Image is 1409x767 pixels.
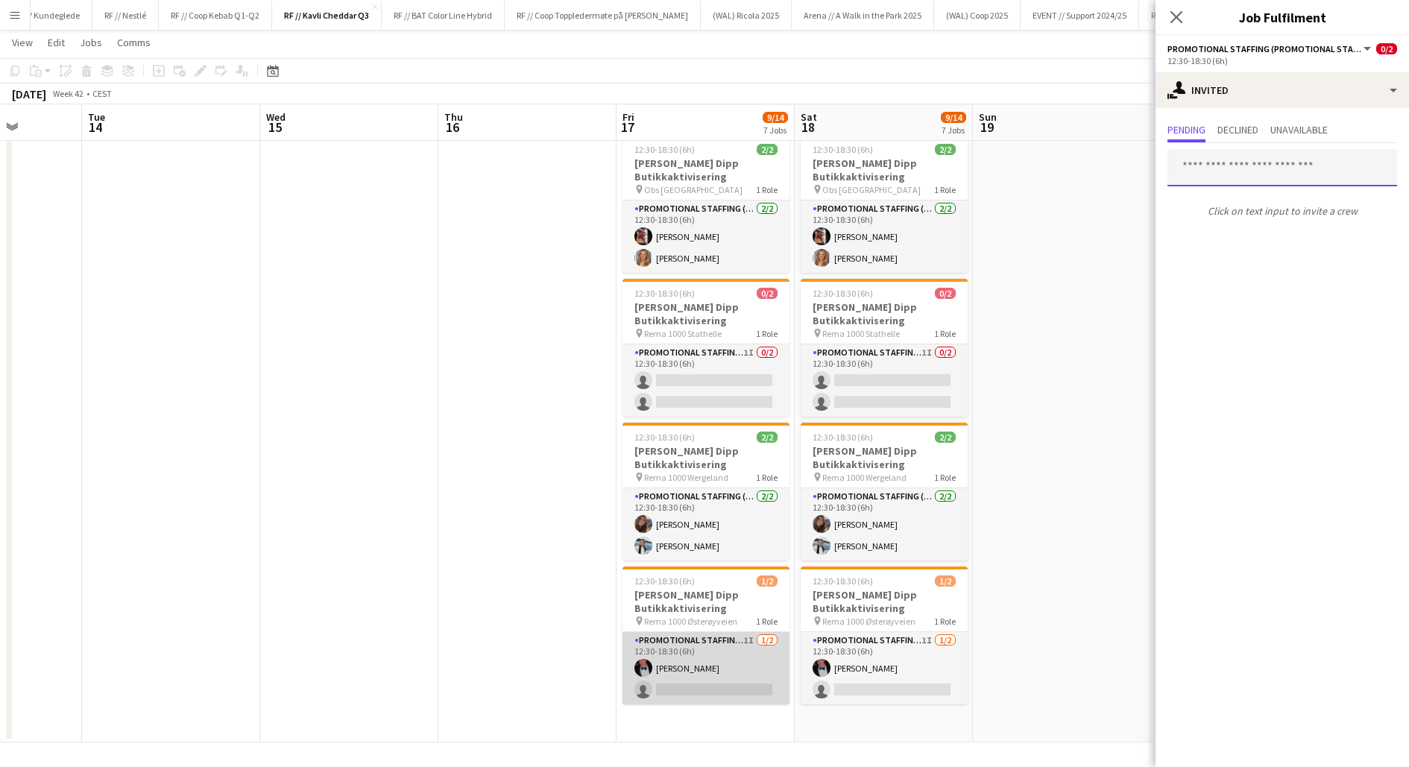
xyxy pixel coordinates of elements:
span: Rema 1000 Wergeland [644,472,728,483]
span: 12:30-18:30 (6h) [813,144,873,155]
button: (WAL) Coop 2025 [934,1,1021,30]
span: Sat [801,110,817,124]
span: 1 Role [756,328,778,339]
app-job-card: 12:30-18:30 (6h)2/2[PERSON_NAME] Dipp Butikkaktivisering Obs [GEOGRAPHIC_DATA]1 RolePromotional S... [622,135,789,273]
div: [DATE] [12,86,46,101]
span: 20 [1155,119,1176,136]
span: Jobs [80,36,102,49]
app-card-role: Promotional Staffing (Promotional Staff)2/212:30-18:30 (6h)[PERSON_NAME][PERSON_NAME] [622,201,789,273]
span: 2/2 [935,432,956,443]
span: 17 [620,119,634,136]
span: Obs [GEOGRAPHIC_DATA] [822,184,921,195]
app-job-card: 12:30-18:30 (6h)2/2[PERSON_NAME] Dipp Butikkaktivisering Obs [GEOGRAPHIC_DATA]1 RolePromotional S... [801,135,968,273]
span: Rema 1000 Stathelle [822,328,900,339]
div: 12:30-18:30 (6h)2/2[PERSON_NAME] Dipp Butikkaktivisering Rema 1000 Wergeland1 RolePromotional Sta... [801,423,968,561]
app-job-card: 12:30-18:30 (6h)0/2[PERSON_NAME] Dipp Butikkaktivisering Rema 1000 Stathelle1 RolePromotional Sta... [801,279,968,417]
span: Week 42 [49,88,86,99]
span: 1 Role [934,616,956,627]
span: 0/2 [1376,43,1397,54]
span: 2/2 [757,432,778,443]
span: Edit [48,36,65,49]
button: RF // [GEOGRAPHIC_DATA] [1139,1,1264,30]
button: RF // Coop Toppledermøte på [PERSON_NAME] [505,1,701,30]
span: Comms [117,36,151,49]
span: 1 Role [756,184,778,195]
span: 1 Role [934,328,956,339]
span: 9/14 [941,112,966,123]
span: Fri [622,110,634,124]
app-job-card: 12:30-18:30 (6h)1/2[PERSON_NAME] Dipp Butikkaktivisering Rema 1000 Østerøyveien1 RolePromotional ... [622,566,789,704]
h3: Job Fulfilment [1156,7,1409,27]
app-job-card: 12:30-18:30 (6h)2/2[PERSON_NAME] Dipp Butikkaktivisering Rema 1000 Wergeland1 RolePromotional Sta... [622,423,789,561]
button: Promotional Staffing (Promotional Staff) [1167,43,1373,54]
span: 12:30-18:30 (6h) [634,288,695,299]
span: 12:30-18:30 (6h) [813,288,873,299]
span: 15 [264,119,286,136]
span: Declined [1217,124,1258,135]
app-job-card: 12:30-18:30 (6h)0/2[PERSON_NAME] Dipp Butikkaktivisering Rema 1000 Stathelle1 RolePromotional Sta... [622,279,789,417]
span: 14 [86,119,105,136]
a: View [6,33,39,52]
span: Sun [979,110,997,124]
span: View [12,36,33,49]
a: Comms [111,33,157,52]
span: Rema 1000 Østerøyveien [644,616,737,627]
div: 7 Jobs [942,124,965,136]
span: 12:30-18:30 (6h) [634,432,695,443]
span: Thu [444,110,463,124]
span: 2/2 [757,144,778,155]
span: Rema 1000 Wergeland [822,472,907,483]
span: 2/2 [935,144,956,155]
span: Promotional Staffing (Promotional Staff) [1167,43,1361,54]
button: RF // Coop Kebab Q1-Q2 [159,1,272,30]
span: Rema 1000 Stathelle [644,328,722,339]
h3: [PERSON_NAME] Dipp Butikkaktivisering [622,444,789,471]
span: 1 Role [934,184,956,195]
span: 1/2 [757,575,778,587]
div: 12:30-18:30 (6h) [1167,55,1397,66]
span: 0/2 [757,288,778,299]
span: Obs [GEOGRAPHIC_DATA] [644,184,743,195]
a: Jobs [74,33,108,52]
span: 1 Role [934,472,956,483]
div: 7 Jobs [763,124,787,136]
a: Edit [42,33,71,52]
app-card-role: Promotional Staffing (Promotional Staff)1I0/212:30-18:30 (6h) [622,344,789,417]
h3: [PERSON_NAME] Dipp Butikkaktivisering [622,157,789,183]
button: EVENT // Support 2024/25 [1021,1,1139,30]
span: 1/2 [935,575,956,587]
app-card-role: Promotional Staffing (Promotional Staff)1I1/212:30-18:30 (6h)[PERSON_NAME] [622,632,789,704]
span: 0/2 [935,288,956,299]
span: Unavailable [1270,124,1328,135]
h3: [PERSON_NAME] Dipp Butikkaktivisering [622,588,789,615]
p: Click on text input to invite a crew [1156,198,1409,224]
app-card-role: Promotional Staffing (Promotional Staff)1I0/212:30-18:30 (6h) [801,344,968,417]
app-job-card: 12:30-18:30 (6h)1/2[PERSON_NAME] Dipp Butikkaktivisering Rema 1000 Østerøyveien1 RolePromotional ... [801,566,968,704]
span: 16 [442,119,463,136]
app-card-role: Promotional Staffing (Promotional Staff)2/212:30-18:30 (6h)[PERSON_NAME][PERSON_NAME] [622,488,789,561]
button: (WAL) Ricola 2025 [701,1,792,30]
span: 12:30-18:30 (6h) [813,575,873,587]
span: 12:30-18:30 (6h) [813,432,873,443]
button: RF // Nestlé [92,1,159,30]
h3: [PERSON_NAME] Dipp Butikkaktivisering [801,588,968,615]
span: 12:30-18:30 (6h) [634,144,695,155]
span: 19 [977,119,997,136]
span: 1 Role [756,472,778,483]
button: RF // Kavli Cheddar Q3 [272,1,382,30]
button: Arena // A Walk in the Park 2025 [792,1,934,30]
h3: [PERSON_NAME] Dipp Butikkaktivisering [801,444,968,471]
app-card-role: Promotional Staffing (Promotional Staff)1I1/212:30-18:30 (6h)[PERSON_NAME] [801,632,968,704]
app-card-role: Promotional Staffing (Promotional Staff)2/212:30-18:30 (6h)[PERSON_NAME][PERSON_NAME] [801,201,968,273]
span: 9/14 [763,112,788,123]
span: Wed [266,110,286,124]
h3: [PERSON_NAME] Dipp Butikkaktivisering [622,300,789,327]
span: Rema 1000 Østerøyveien [822,616,915,627]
